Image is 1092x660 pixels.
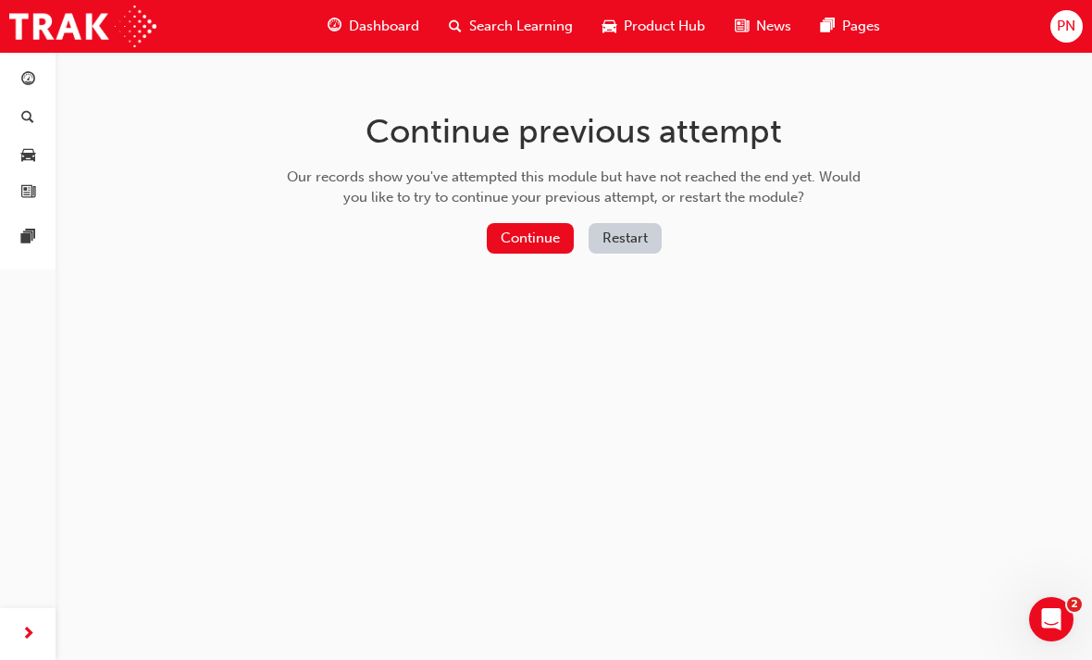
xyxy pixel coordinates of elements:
[21,185,35,202] span: news-icon
[589,223,662,254] button: Restart
[842,16,880,37] span: Pages
[602,15,616,38] span: car-icon
[280,111,867,152] h1: Continue previous attempt
[434,7,588,45] a: search-iconSearch Learning
[328,15,341,38] span: guage-icon
[9,6,156,47] img: Trak
[1067,597,1082,612] span: 2
[21,147,35,164] span: car-icon
[806,7,895,45] a: pages-iconPages
[21,110,34,127] span: search-icon
[449,15,462,38] span: search-icon
[349,16,419,37] span: Dashboard
[821,15,835,38] span: pages-icon
[1029,597,1073,641] iframe: Intercom live chat
[735,15,749,38] span: news-icon
[313,7,434,45] a: guage-iconDashboard
[1050,10,1083,43] button: PN
[469,16,573,37] span: Search Learning
[487,223,574,254] button: Continue
[624,16,705,37] span: Product Hub
[756,16,791,37] span: News
[588,7,720,45] a: car-iconProduct Hub
[720,7,806,45] a: news-iconNews
[280,167,867,208] div: Our records show you've attempted this module but have not reached the end yet. Would you like to...
[1057,16,1075,37] span: PN
[21,623,35,646] span: next-icon
[21,72,35,89] span: guage-icon
[21,230,35,246] span: pages-icon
